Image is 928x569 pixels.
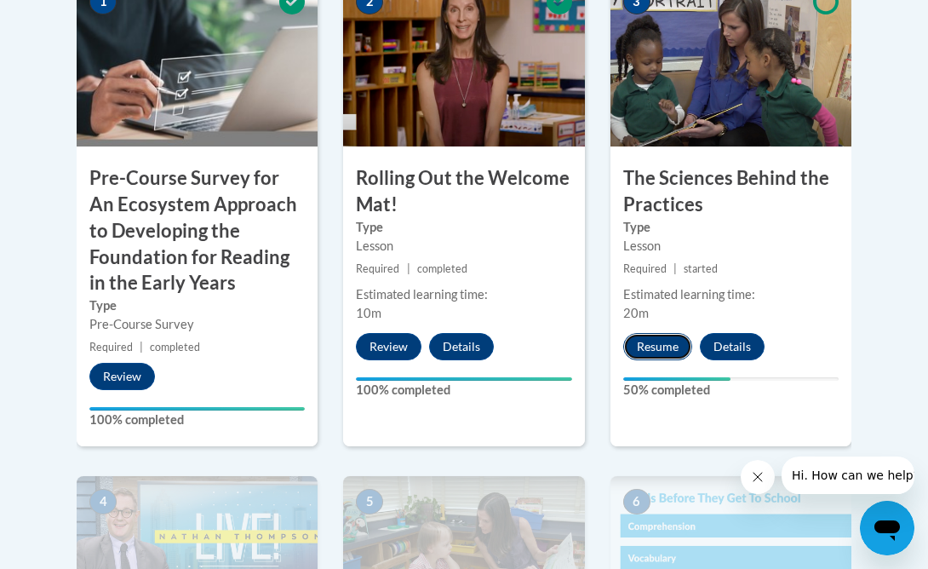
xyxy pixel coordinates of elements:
span: Required [356,262,399,275]
span: | [407,262,410,275]
span: Hi. How can we help? [10,12,138,26]
span: completed [150,341,200,353]
h3: Pre-Course Survey for An Ecosystem Approach to Developing the Foundation for Reading in the Early... [77,165,318,296]
button: Review [89,363,155,390]
label: 100% completed [356,381,571,399]
button: Details [700,333,765,360]
div: Your progress [356,377,571,381]
span: started [684,262,718,275]
h3: Rolling Out the Welcome Mat! [343,165,584,218]
span: 20m [623,306,649,320]
div: Lesson [356,237,571,256]
div: Estimated learning time: [356,285,571,304]
div: Pre-Course Survey [89,315,305,334]
div: Your progress [89,407,305,411]
h3: The Sciences Behind the Practices [610,165,851,218]
span: Required [89,341,133,353]
label: 50% completed [623,381,839,399]
span: 5 [356,489,383,514]
label: Type [356,218,571,237]
span: 4 [89,489,117,514]
button: Resume [623,333,692,360]
iframe: Close message [741,460,775,494]
label: 100% completed [89,411,305,429]
iframe: Button to launch messaging window [860,501,914,555]
span: | [673,262,677,275]
button: Review [356,333,421,360]
button: Details [429,333,494,360]
span: | [140,341,143,353]
span: Required [623,262,667,275]
div: Estimated learning time: [623,285,839,304]
div: Lesson [623,237,839,256]
div: Your progress [623,377,731,381]
span: 10m [356,306,381,320]
iframe: Message from company [782,457,914,494]
label: Type [623,218,839,237]
span: completed [417,262,467,275]
label: Type [89,296,305,315]
span: 6 [623,489,650,514]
